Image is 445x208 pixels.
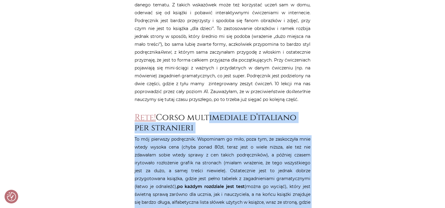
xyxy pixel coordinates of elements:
[7,192,16,201] button: Preferencje co do zgód
[177,184,245,189] strong: po każdym rozdziale jest test
[135,112,156,123] a: Rete!
[292,89,304,94] em: Rete!1
[135,112,310,133] h2: Corso multimediale d’italiano per stranieri
[160,49,171,55] em: Rete!
[7,192,16,201] img: Revisit consent button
